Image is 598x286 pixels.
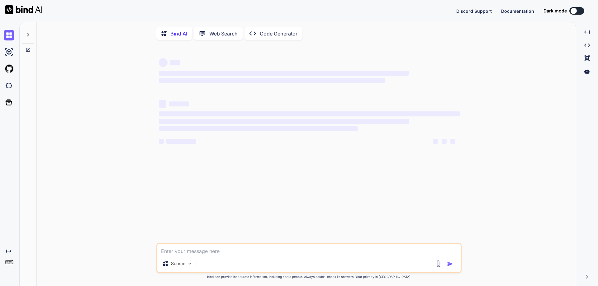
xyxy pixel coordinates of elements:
img: Pick Models [187,261,192,266]
span: ‌ [433,139,438,144]
img: attachment [435,260,442,267]
img: darkCloudIdeIcon [4,80,14,91]
span: ‌ [169,101,189,106]
p: Bind AI [170,30,187,37]
span: ‌ [159,100,166,108]
span: ‌ [159,139,164,144]
span: ‌ [159,58,168,67]
span: ‌ [159,78,385,83]
img: Bind AI [5,5,42,14]
button: Discord Support [456,8,492,14]
span: ‌ [170,60,180,65]
span: ‌ [159,119,409,124]
span: ‌ [159,111,460,116]
img: ai-studio [4,47,14,57]
p: Code Generator [260,30,297,37]
span: ‌ [166,139,196,144]
p: Source [171,260,185,267]
img: chat [4,30,14,40]
img: icon [447,261,453,267]
p: Web Search [209,30,238,37]
span: ‌ [159,71,409,76]
button: Documentation [501,8,534,14]
img: githubLight [4,63,14,74]
span: ‌ [450,139,455,144]
span: ‌ [159,126,358,131]
span: Dark mode [543,8,567,14]
p: Bind can provide inaccurate information, including about people. Always double-check its answers.... [156,274,462,279]
span: ‌ [442,139,447,144]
